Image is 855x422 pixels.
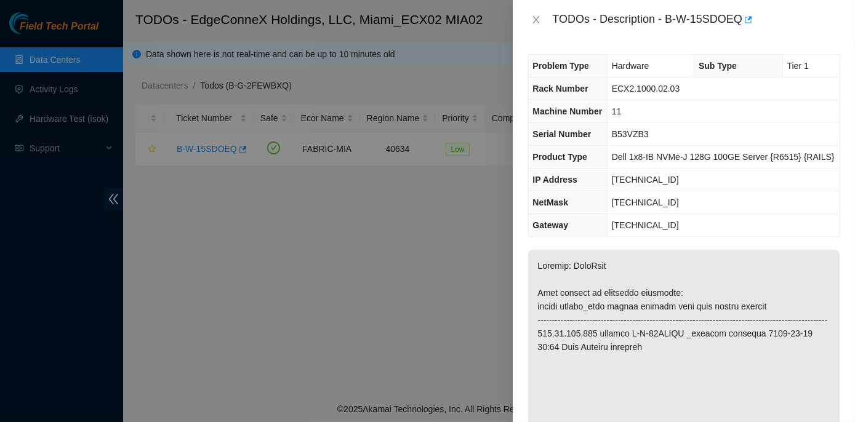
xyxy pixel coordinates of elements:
span: Machine Number [532,106,602,116]
span: B53VZB3 [612,129,649,139]
span: [TECHNICAL_ID] [612,197,679,207]
span: 11 [612,106,622,116]
span: Serial Number [532,129,591,139]
span: Rack Number [532,84,588,94]
span: Product Type [532,152,587,162]
span: Tier 1 [787,61,809,71]
span: Gateway [532,220,568,230]
span: [TECHNICAL_ID] [612,175,679,185]
div: TODOs - Description - B-W-15SDOEQ [552,10,840,30]
span: ECX2.1000.02.03 [612,84,680,94]
span: IP Address [532,175,577,185]
span: Problem Type [532,61,589,71]
span: [TECHNICAL_ID] [612,220,679,230]
button: Close [528,14,545,26]
span: Hardware [612,61,649,71]
span: Sub Type [699,61,737,71]
span: Dell 1x8-IB NVMe-J 128G 100GE Server {R6515} {RAILS} [612,152,835,162]
span: close [531,15,541,25]
span: NetMask [532,197,568,207]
